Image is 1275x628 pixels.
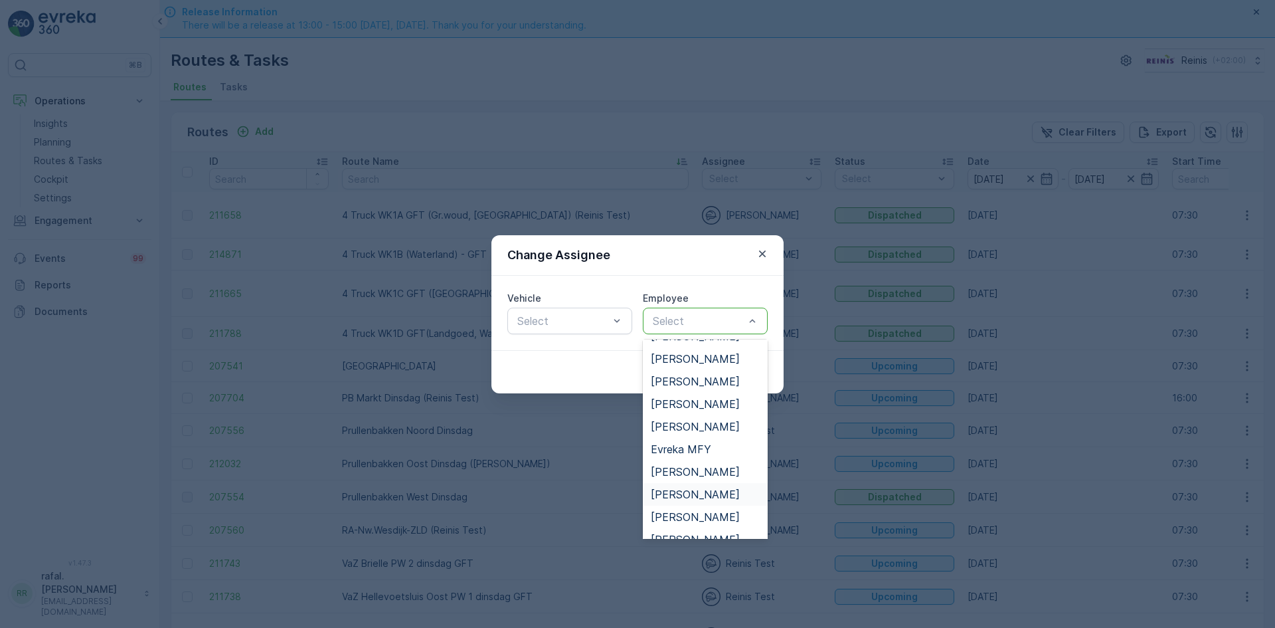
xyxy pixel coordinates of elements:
p: Change Assignee [507,246,610,264]
p: Select [517,313,609,329]
span: [PERSON_NAME] [651,330,740,342]
span: [PERSON_NAME] [651,488,740,500]
span: [PERSON_NAME] [651,421,740,433]
span: [PERSON_NAME] [651,534,740,546]
span: [PERSON_NAME] [651,511,740,523]
span: [PERSON_NAME] [651,353,740,365]
span: [PERSON_NAME] [651,375,740,387]
p: Select [653,313,744,329]
span: [PERSON_NAME] [651,398,740,410]
span: Evreka MFY [651,443,711,455]
span: [PERSON_NAME] [651,466,740,478]
label: Employee [643,292,689,304]
label: Vehicle [507,292,541,304]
